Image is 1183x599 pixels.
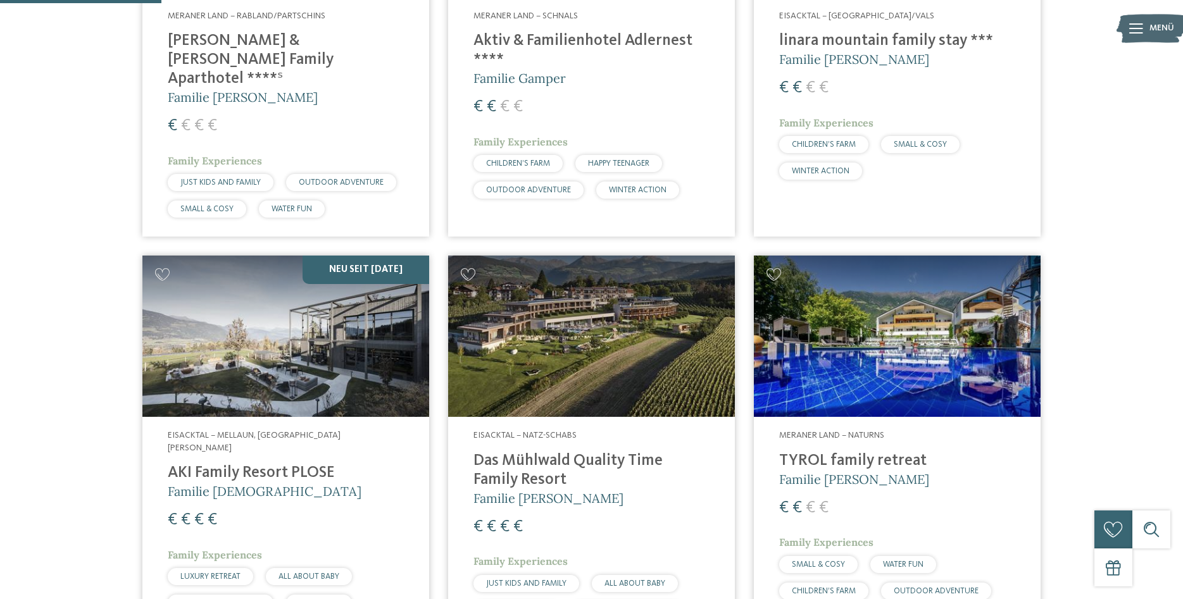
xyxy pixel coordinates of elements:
span: OUTDOOR ADVENTURE [894,587,979,595]
h4: Das Mühlwald Quality Time Family Resort [473,452,710,490]
h4: TYROL family retreat [779,452,1015,471]
span: € [168,512,177,528]
span: € [792,500,802,516]
span: € [168,118,177,134]
h4: Aktiv & Familienhotel Adlernest **** [473,32,710,70]
h4: AKI Family Resort PLOSE [168,464,404,483]
span: Familie Gamper [473,70,566,86]
span: Familie [PERSON_NAME] [779,51,929,67]
span: € [181,118,191,134]
span: CHILDREN’S FARM [792,587,856,595]
img: Familienhotels gesucht? Hier findet ihr die besten! [448,256,735,417]
span: € [779,80,789,96]
span: Family Experiences [473,555,568,567]
span: Familie [PERSON_NAME] [779,471,929,487]
span: Familie [PERSON_NAME] [168,89,318,105]
span: € [513,99,523,115]
span: € [819,500,829,516]
span: Family Experiences [779,536,873,548]
span: ALL ABOUT BABY [604,579,665,588]
img: Familienhotels gesucht? Hier findet ihr die besten! [142,256,429,417]
span: JUST KIDS AND FAMILY [486,579,566,588]
span: Family Experiences [168,548,262,561]
span: Meraner Land – Naturns [779,431,884,440]
span: Eisacktal – Natz-Schabs [473,431,577,440]
span: € [194,118,204,134]
span: WATER FUN [883,560,923,569]
span: WATER FUN [272,205,312,213]
span: Family Experiences [473,135,568,148]
span: € [473,99,483,115]
span: Meraner Land – Schnals [473,11,578,20]
span: WINTER ACTION [792,167,849,175]
span: € [513,519,523,535]
span: OUTDOOR ADVENTURE [299,178,384,187]
span: ALL ABOUT BABY [279,572,339,581]
span: € [473,519,483,535]
span: € [487,99,496,115]
span: JUST KIDS AND FAMILY [180,178,261,187]
span: Eisacktal – Mellaun, [GEOGRAPHIC_DATA][PERSON_NAME] [168,431,341,452]
span: € [792,80,802,96]
span: Eisacktal – [GEOGRAPHIC_DATA]/Vals [779,11,934,20]
span: € [181,512,191,528]
img: Familien Wellness Residence Tyrol **** [754,256,1041,417]
span: € [500,519,510,535]
span: Family Experiences [779,116,873,129]
h4: linara mountain family stay *** [779,32,1015,51]
span: SMALL & COSY [894,140,947,149]
span: € [806,500,815,516]
span: Familie [DEMOGRAPHIC_DATA] [168,483,361,499]
span: HAPPY TEENAGER [588,159,649,168]
span: CHILDREN’S FARM [486,159,550,168]
span: € [500,99,510,115]
span: LUXURY RETREAT [180,572,241,581]
span: Meraner Land – Rabland/Partschins [168,11,325,20]
span: WINTER ACTION [609,186,667,194]
span: € [779,500,789,516]
span: Family Experiences [168,154,262,167]
span: € [806,80,815,96]
span: CHILDREN’S FARM [792,140,856,149]
span: € [819,80,829,96]
h4: [PERSON_NAME] & [PERSON_NAME] Family Aparthotel ****ˢ [168,32,404,89]
span: SMALL & COSY [180,205,234,213]
span: OUTDOOR ADVENTURE [486,186,571,194]
span: Familie [PERSON_NAME] [473,490,623,506]
span: € [194,512,204,528]
span: € [208,512,217,528]
span: € [208,118,217,134]
span: SMALL & COSY [792,560,845,569]
span: € [487,519,496,535]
